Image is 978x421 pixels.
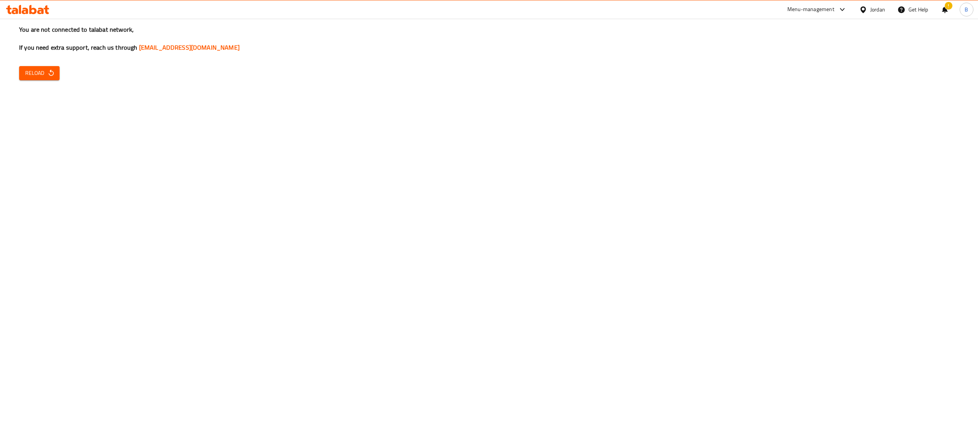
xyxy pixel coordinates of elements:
[139,42,240,53] a: [EMAIL_ADDRESS][DOMAIN_NAME]
[965,5,968,14] span: B
[870,5,885,14] div: Jordan
[19,25,959,52] h3: You are not connected to talabat network, If you need extra support, reach us through
[25,68,53,78] span: Reload
[19,66,60,80] button: Reload
[787,5,834,14] div: Menu-management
